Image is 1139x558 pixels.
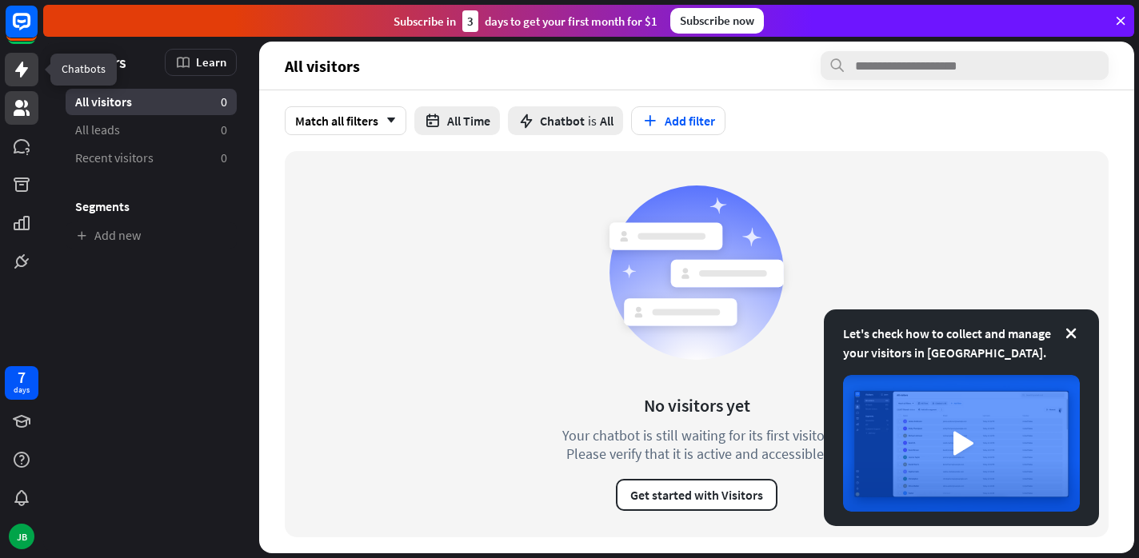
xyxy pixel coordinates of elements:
[221,122,227,138] aside: 0
[5,366,38,400] a: 7 days
[533,426,861,463] div: Your chatbot is still waiting for its first visitor. Please verify that it is active and accessible.
[66,117,237,143] a: All leads 0
[18,370,26,385] div: 7
[285,57,360,75] span: All visitors
[540,113,585,129] span: Chatbot
[14,385,30,396] div: days
[75,53,126,71] span: Visitors
[221,149,227,166] aside: 0
[66,222,237,249] a: Add new
[75,122,120,138] span: All leads
[9,524,34,549] div: JB
[631,106,725,135] button: Add filter
[285,106,406,135] div: Match all filters
[616,479,777,511] button: Get started with Visitors
[843,324,1080,362] div: Let's check how to collect and manage your visitors in [GEOGRAPHIC_DATA].
[462,10,478,32] div: 3
[414,106,500,135] button: All Time
[644,394,750,417] div: No visitors yet
[600,113,613,129] span: All
[588,113,597,129] span: is
[13,6,61,54] button: Open LiveChat chat widget
[75,149,154,166] span: Recent visitors
[394,10,657,32] div: Subscribe in days to get your first month for $1
[670,8,764,34] div: Subscribe now
[221,94,227,110] aside: 0
[843,375,1080,512] img: image
[196,54,226,70] span: Learn
[75,94,132,110] span: All visitors
[378,116,396,126] i: arrow_down
[66,145,237,171] a: Recent visitors 0
[66,198,237,214] h3: Segments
